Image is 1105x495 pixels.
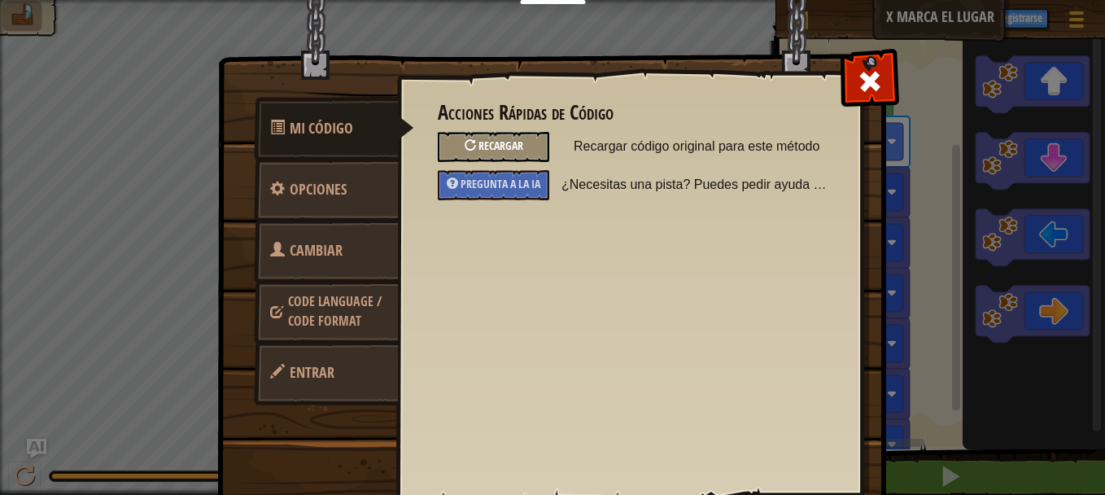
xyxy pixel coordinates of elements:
span: ¿Necesitas una pista? Puedes pedir ayuda a la IA. [561,170,833,199]
a: Opciones [254,158,399,221]
div: Pregunta a la IA [438,170,549,200]
div: Recargar código original para este método [438,132,549,162]
span: Elegir héroe, lenguaje [288,292,382,330]
span: Pregunta a la IA [461,176,540,191]
span: Recargar [478,138,523,153]
span: Recargar código original para este método [574,132,821,161]
span: Acciones Rápidas de Código [290,118,353,138]
span: Hacer ajustes [290,179,347,199]
span: Elegir héroe, lenguaje [270,240,343,301]
a: Mi Código [254,97,414,160]
h3: Acciones Rápidas de Código [438,102,821,124]
span: Guarda tu progreso. [290,362,334,383]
